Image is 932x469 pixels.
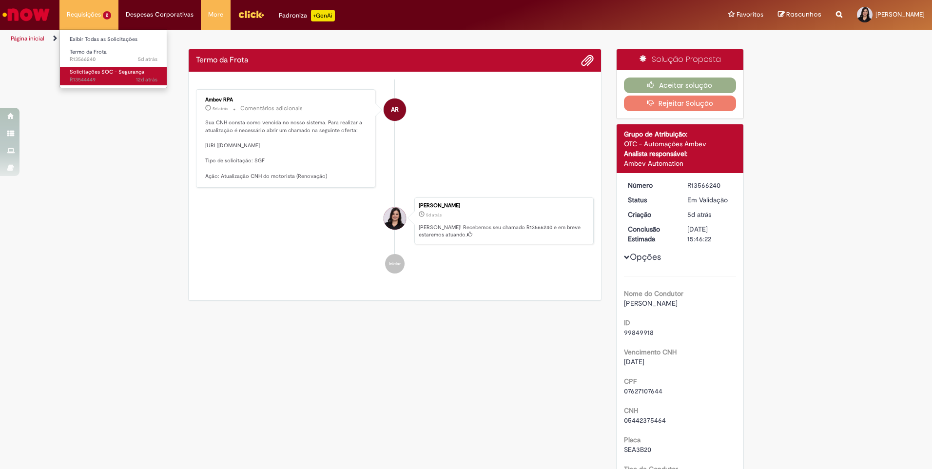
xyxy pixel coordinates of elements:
span: 99849918 [624,328,654,337]
dt: Número [621,180,680,190]
time: 25/09/2025 11:46:19 [426,212,442,218]
button: Rejeitar Solução [624,96,737,111]
div: Solução Proposta [617,49,744,70]
div: Ambev Automation [624,158,737,168]
span: 07627107644 [624,387,662,395]
span: 5d atrás [213,106,228,112]
span: R13566240 [70,56,157,63]
button: Aceitar solução [624,78,737,93]
dt: Criação [621,210,680,219]
li: Luana Cristina Martiniano Ferreira [196,197,594,244]
h2: Termo da Frota Histórico de tíquete [196,56,248,65]
div: Em Validação [687,195,733,205]
span: 5d atrás [687,210,711,219]
span: [PERSON_NAME] [875,10,925,19]
b: CPF [624,377,637,386]
span: Termo da Frota [70,48,107,56]
span: SEA3B20 [624,445,651,454]
span: Favoritos [737,10,763,20]
span: [PERSON_NAME] [624,299,678,308]
b: Placa [624,435,641,444]
span: Despesas Corporativas [126,10,194,20]
ul: Histórico de tíquete [196,79,594,283]
time: 25/09/2025 11:46:20 [138,56,157,63]
span: 5d atrás [138,56,157,63]
a: Rascunhos [778,10,821,20]
span: 5d atrás [426,212,442,218]
dt: Conclusão Estimada [621,224,680,244]
dt: Status [621,195,680,205]
a: Página inicial [11,35,44,42]
span: 12d atrás [136,76,157,83]
ul: Trilhas de página [7,30,614,48]
a: Exibir Todas as Solicitações [60,34,167,45]
b: Nome do Condutor [624,289,683,298]
time: 17/09/2025 15:45:16 [136,76,157,83]
div: Grupo de Atribuição: [624,129,737,139]
span: [DATE] [624,357,644,366]
a: Aberto R13566240 : Termo da Frota [60,47,167,65]
p: +GenAi [311,10,335,21]
a: Aberto R13544449 : Solicitações SOC - Segurança [60,67,167,85]
b: Vencimento CNH [624,348,677,356]
div: Analista responsável: [624,149,737,158]
span: 2 [103,11,111,20]
div: R13566240 [687,180,733,190]
span: Requisições [67,10,101,20]
b: CNH [624,406,638,415]
div: Padroniza [279,10,335,21]
div: Luana Cristina Martiniano Ferreira [384,207,406,230]
span: 05442375464 [624,416,666,425]
div: 25/09/2025 11:46:19 [687,210,733,219]
img: ServiceNow [1,5,51,24]
div: [DATE] 15:46:22 [687,224,733,244]
div: Ambev RPA [384,98,406,121]
ul: Requisições [59,29,167,88]
span: Rascunhos [786,10,821,19]
span: Solicitações SOC - Segurança [70,68,144,76]
div: Ambev RPA [205,97,368,103]
span: R13544449 [70,76,157,84]
button: Adicionar anexos [581,54,594,67]
img: click_logo_yellow_360x200.png [238,7,264,21]
small: Comentários adicionais [240,104,303,113]
b: ID [624,318,630,327]
div: OTC - Automações Ambev [624,139,737,149]
span: AR [391,98,399,121]
span: More [208,10,223,20]
p: [PERSON_NAME]! Recebemos seu chamado R13566240 e em breve estaremos atuando. [419,224,588,239]
time: 25/09/2025 11:54:59 [213,106,228,112]
time: 25/09/2025 11:46:19 [687,210,711,219]
p: Sua CNH consta como vencida no nosso sistema. Para realizar a atualização é necessário abrir um c... [205,119,368,180]
div: [PERSON_NAME] [419,203,588,209]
